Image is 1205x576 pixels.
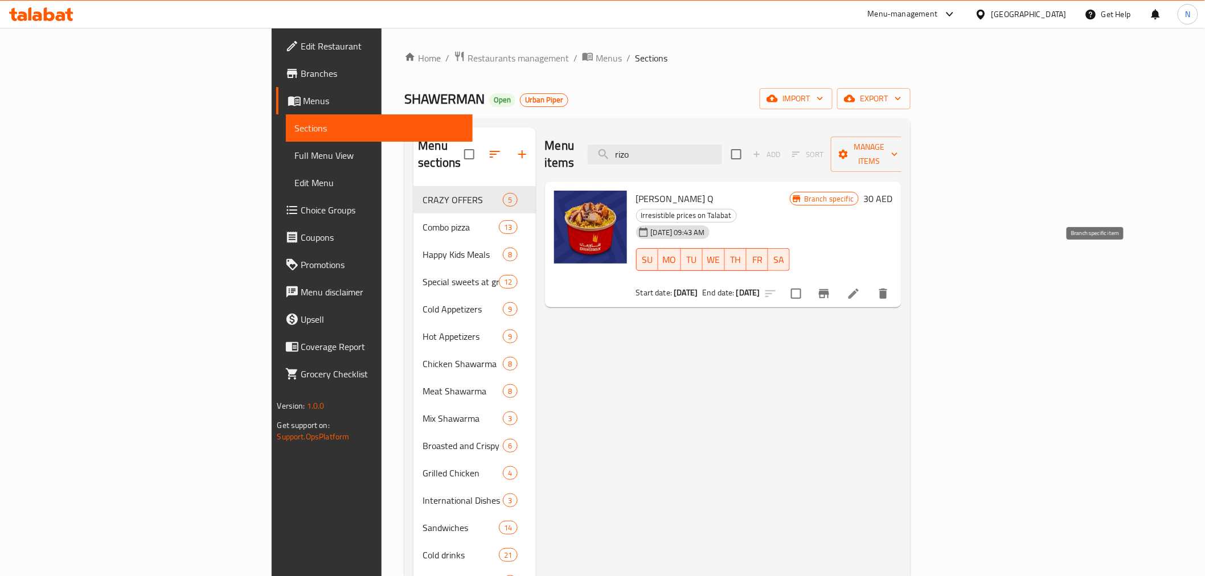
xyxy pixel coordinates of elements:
span: Restaurants management [468,51,569,65]
span: MO [663,252,677,268]
span: Menu disclaimer [301,285,464,299]
span: 1.0.0 [307,398,325,413]
span: Manage items [840,140,898,168]
span: 8 [503,386,517,397]
span: Edit Restaurant [301,39,464,53]
a: Edit menu item [847,287,860,301]
span: [PERSON_NAME] Q [636,190,714,207]
span: Menus [596,51,622,65]
button: import [760,88,833,109]
span: Select section [724,142,748,166]
button: FR [747,248,768,271]
a: Coupons [276,224,473,251]
span: Grilled Chicken [423,466,503,480]
span: Cold drinks [423,548,499,562]
a: Upsell [276,306,473,333]
div: Meat Shawarma8 [413,377,535,405]
span: import [769,92,823,106]
span: 9 [503,304,517,315]
span: 21 [499,550,517,561]
button: SU [636,248,658,271]
div: Chicken Shawarma8 [413,350,535,377]
span: International Dishes [423,493,503,507]
span: Special sweets at great prices [423,275,499,289]
div: items [503,384,517,398]
li: / [626,51,630,65]
div: items [503,193,517,207]
span: N [1185,8,1190,20]
div: items [503,330,517,343]
span: Menus [304,94,464,108]
span: export [846,92,901,106]
span: Select all sections [457,142,481,166]
div: Broasted and Crispy6 [413,432,535,459]
span: Version: [277,398,305,413]
a: Menus [582,51,622,65]
a: Full Menu View [286,142,473,169]
span: Edit Menu [295,176,464,190]
button: TU [681,248,703,271]
span: Sections [295,121,464,135]
span: SU [641,252,654,268]
span: FR [751,252,764,268]
div: items [503,466,517,480]
a: Choice Groups [276,196,473,224]
div: items [503,439,517,452]
span: Cold Appetizers [423,302,503,316]
span: Sort sections [481,141,509,168]
span: 3 [503,495,517,506]
nav: breadcrumb [404,51,911,65]
button: export [837,88,911,109]
span: Add item [748,146,785,163]
span: 13 [499,222,517,233]
span: Start date: [636,285,673,300]
a: Edit Menu [286,169,473,196]
span: Mix Shawarma [423,412,503,425]
span: Irresistible prices on Talabat [637,209,736,222]
span: Chicken Shawarma [423,357,503,371]
span: CRAZY OFFERS [423,193,503,207]
div: items [503,357,517,371]
div: Cold drinks21 [413,541,535,569]
button: MO [658,248,681,271]
span: [DATE] 09:43 AM [646,227,710,238]
div: Irresistible prices on Talabat [636,209,737,223]
span: 14 [499,522,517,533]
span: Choice Groups [301,203,464,217]
span: Sandwiches [423,521,499,534]
div: [GEOGRAPHIC_DATA] [991,8,1067,20]
button: delete [870,280,897,307]
span: Coupons [301,231,464,244]
a: Coverage Report [276,333,473,360]
div: Hot Appetizers9 [413,323,535,350]
span: Select section first [785,146,831,163]
button: Branch-specific-item [810,280,838,307]
span: Broasted and Crispy [423,439,503,452]
span: Hot Appetizers [423,330,503,343]
span: Combo pizza [423,220,499,234]
span: 3 [503,413,517,424]
span: SA [773,252,785,268]
span: Urban Piper [520,95,568,105]
span: Branches [301,67,464,80]
span: Branch specific [800,194,858,204]
a: Menus [276,87,473,114]
span: WE [707,252,720,268]
span: 5 [503,195,517,205]
b: [DATE] [736,285,760,300]
div: Special sweets at great prices12 [413,268,535,295]
span: 6 [503,441,517,451]
a: Support.OpsPlatform [277,429,350,444]
span: 4 [503,468,517,479]
div: CRAZY OFFERS5 [413,186,535,213]
span: Happy Kids Meals [423,248,503,261]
